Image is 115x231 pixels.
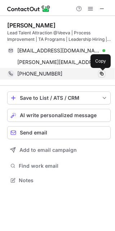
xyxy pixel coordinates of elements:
[7,144,111,157] button: Add to email campaign
[20,95,98,101] div: Save to List / ATS / CRM
[20,112,97,118] span: AI write personalized message
[7,22,56,29] div: [PERSON_NAME]
[7,126,111,139] button: Send email
[7,4,50,13] img: ContactOut v5.3.10
[7,30,111,43] div: Lead Talent Attraction @Veeva | Process Improvement | TA Programs | Leadership Hiring | Market In...
[17,59,100,65] span: [PERSON_NAME][EMAIL_ADDRESS][DOMAIN_NAME]
[19,163,108,169] span: Find work email
[19,147,77,153] span: Add to email campaign
[7,109,111,122] button: AI write personalized message
[7,91,111,104] button: save-profile-one-click
[7,175,111,185] button: Notes
[17,70,62,77] span: [PHONE_NUMBER]
[17,47,100,54] span: [EMAIL_ADDRESS][DOMAIN_NAME]
[19,177,108,184] span: Notes
[7,161,111,171] button: Find work email
[20,130,47,136] span: Send email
